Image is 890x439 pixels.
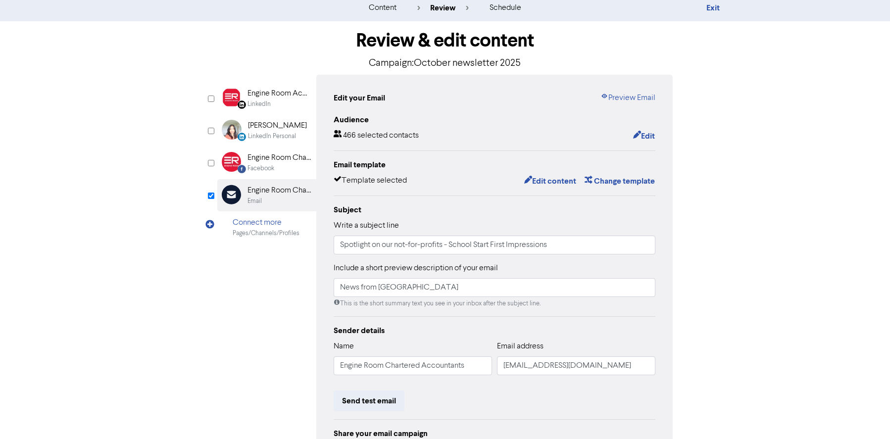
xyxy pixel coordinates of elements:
[233,217,299,229] div: Connect more
[497,341,544,352] label: Email address
[334,204,655,216] div: Subject
[222,88,241,107] img: Linkedin
[247,99,271,109] div: LinkedIn
[334,175,407,188] div: Template selected
[417,2,469,14] div: review
[217,56,673,71] p: Campaign: October newsletter 2025
[334,114,655,126] div: Audience
[217,114,316,146] div: LinkedinPersonal [PERSON_NAME]LinkedIn Personal
[369,2,396,14] div: content
[334,325,655,337] div: Sender details
[334,341,354,352] label: Name
[222,120,242,140] img: LinkedinPersonal
[247,152,311,164] div: Engine Room Chartered Accountants
[334,92,385,104] div: Edit your Email
[334,220,399,232] label: Write a subject line
[334,299,655,308] div: This is the short summary text you see in your inbox after the subject line.
[247,185,311,196] div: Engine Room Chartered Accountants
[247,88,311,99] div: Engine Room Accountants
[334,130,419,143] div: 466 selected contacts
[248,120,307,132] div: [PERSON_NAME]
[217,211,316,244] div: Connect morePages/Channels/Profiles
[600,92,655,104] a: Preview Email
[217,179,316,211] div: Engine Room Chartered AccountantsEmail
[248,132,296,141] div: LinkedIn Personal
[247,196,262,206] div: Email
[334,390,404,411] button: Send test email
[217,82,316,114] div: Linkedin Engine Room AccountantsLinkedIn
[633,130,655,143] button: Edit
[334,262,498,274] label: Include a short preview description of your email
[841,391,890,439] iframe: Chat Widget
[247,164,274,173] div: Facebook
[706,3,720,13] a: Exit
[490,2,521,14] div: schedule
[217,29,673,52] h1: Review & edit content
[334,159,655,171] div: Email template
[233,229,299,238] div: Pages/Channels/Profiles
[584,175,655,188] button: Change template
[217,146,316,179] div: Facebook Engine Room Chartered AccountantsFacebook
[222,152,241,172] img: Facebook
[524,175,577,188] button: Edit content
